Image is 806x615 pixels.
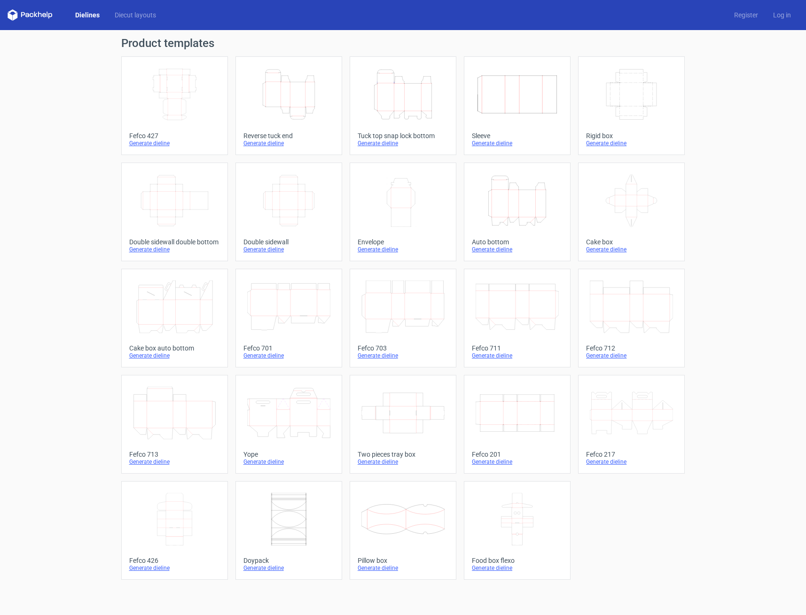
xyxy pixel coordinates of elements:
a: Fefco 217Generate dieline [578,375,685,474]
div: Food box flexo [472,557,563,564]
a: Fefco 712Generate dieline [578,269,685,367]
a: EnvelopeGenerate dieline [350,163,456,261]
a: Fefco 701Generate dieline [235,269,342,367]
a: DoypackGenerate dieline [235,481,342,580]
div: Fefco 701 [243,344,334,352]
div: Fefco 201 [472,451,563,458]
a: Fefco 711Generate dieline [464,269,571,367]
h1: Product templates [121,38,685,49]
div: Pillow box [358,557,448,564]
div: Cake box auto bottom [129,344,220,352]
a: Dielines [68,10,107,20]
a: Fefco 201Generate dieline [464,375,571,474]
a: SleeveGenerate dieline [464,56,571,155]
div: Generate dieline [358,140,448,147]
div: Generate dieline [586,140,677,147]
a: Two pieces tray boxGenerate dieline [350,375,456,474]
a: Double sidewallGenerate dieline [235,163,342,261]
a: Cake box auto bottomGenerate dieline [121,269,228,367]
div: Generate dieline [472,352,563,359]
a: Fefco 703Generate dieline [350,269,456,367]
a: Fefco 713Generate dieline [121,375,228,474]
a: Cake boxGenerate dieline [578,163,685,261]
div: Generate dieline [129,352,220,359]
div: Two pieces tray box [358,451,448,458]
div: Double sidewall double bottom [129,238,220,246]
a: YopeGenerate dieline [235,375,342,474]
div: Generate dieline [243,564,334,572]
a: Diecut layouts [107,10,164,20]
div: Rigid box [586,132,677,140]
div: Generate dieline [472,246,563,253]
a: Rigid boxGenerate dieline [578,56,685,155]
a: Double sidewall double bottomGenerate dieline [121,163,228,261]
div: Fefco 426 [129,557,220,564]
a: Auto bottomGenerate dieline [464,163,571,261]
a: Pillow boxGenerate dieline [350,481,456,580]
div: Generate dieline [129,564,220,572]
div: Generate dieline [586,458,677,466]
div: Generate dieline [243,352,334,359]
div: Fefco 217 [586,451,677,458]
div: Generate dieline [586,246,677,253]
div: Generate dieline [472,458,563,466]
div: Fefco 711 [472,344,563,352]
div: Generate dieline [243,140,334,147]
div: Cake box [586,238,677,246]
div: Generate dieline [243,458,334,466]
div: Envelope [358,238,448,246]
div: Generate dieline [243,246,334,253]
div: Generate dieline [129,140,220,147]
div: Generate dieline [472,564,563,572]
a: Tuck top snap lock bottomGenerate dieline [350,56,456,155]
div: Tuck top snap lock bottom [358,132,448,140]
div: Fefco 703 [358,344,448,352]
div: Sleeve [472,132,563,140]
div: Fefco 712 [586,344,677,352]
a: Register [727,10,766,20]
div: Fefco 427 [129,132,220,140]
div: Generate dieline [129,246,220,253]
div: Generate dieline [586,352,677,359]
div: Reverse tuck end [243,132,334,140]
a: Reverse tuck endGenerate dieline [235,56,342,155]
div: Generate dieline [129,458,220,466]
div: Generate dieline [358,352,448,359]
div: Generate dieline [472,140,563,147]
div: Doypack [243,557,334,564]
div: Fefco 713 [129,451,220,458]
a: Food box flexoGenerate dieline [464,481,571,580]
div: Generate dieline [358,246,448,253]
a: Log in [766,10,798,20]
div: Generate dieline [358,458,448,466]
a: Fefco 427Generate dieline [121,56,228,155]
div: Yope [243,451,334,458]
div: Double sidewall [243,238,334,246]
div: Auto bottom [472,238,563,246]
a: Fefco 426Generate dieline [121,481,228,580]
div: Generate dieline [358,564,448,572]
